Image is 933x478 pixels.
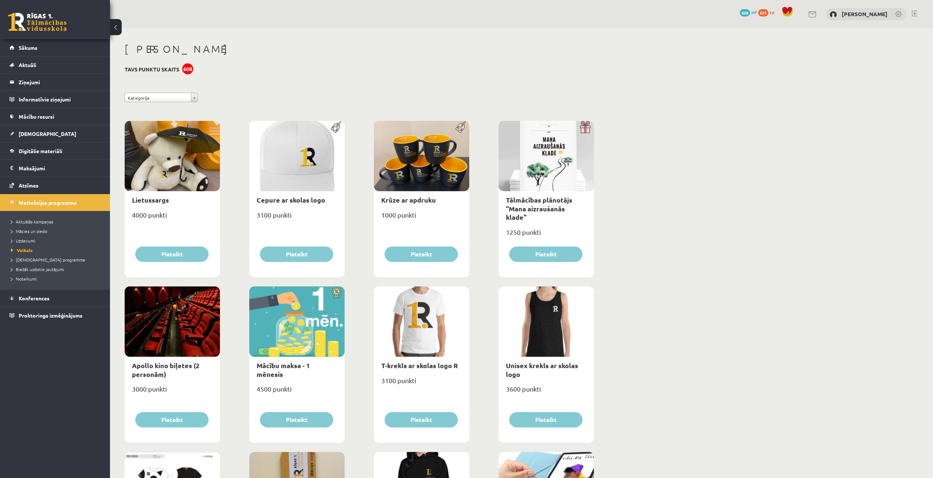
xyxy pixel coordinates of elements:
a: Unisex krekls ar skolas logo [506,361,578,378]
span: Aktuāli [19,62,36,68]
span: Konferences [19,295,49,301]
a: Apollo kino biļetes (2 personām) [132,361,199,378]
button: Pieteikt [509,412,583,427]
a: Tālmācības plānotājs "Mana aizraušanās klade" [506,196,572,221]
span: Veikals [11,247,33,253]
a: 608 mP [740,9,757,15]
a: Cepure ar skolas logo [257,196,325,204]
a: Veikals [11,247,103,253]
span: Atzīmes [19,182,38,189]
img: Populāra prece [328,121,345,133]
a: T-krekls ar skolas logo R [381,361,458,370]
span: Aktuālās kampaņas [11,219,53,225]
span: Mācies un ziedo [11,228,47,234]
span: Noteikumi [11,276,37,282]
img: Atlaide [328,286,345,299]
button: Pieteikt [260,412,333,427]
div: 3600 punkti [499,383,594,401]
legend: Ziņojumi [19,74,101,90]
span: Kategorija [128,93,188,103]
div: 1000 punkti [374,209,469,227]
span: Mācību resursi [19,113,54,120]
div: 1250 punkti [499,226,594,244]
a: Uzdevumi [11,237,103,244]
a: Digitālie materiāli [10,142,101,159]
span: Digitālie materiāli [19,148,62,154]
span: Sākums [19,44,37,51]
legend: Informatīvie ziņojumi [19,91,101,108]
button: Pieteikt [135,412,209,427]
img: Dāvana ar pārsteigumu [577,121,594,133]
a: Aktuālās kampaņas [11,218,103,225]
a: Mācību maksa - 1 mēnesis [257,361,310,378]
a: Kategorija [125,93,198,102]
a: 631 xp [758,9,778,15]
a: Informatīvie ziņojumi [10,91,101,108]
a: Motivācijas programma [10,194,101,211]
a: [PERSON_NAME] [842,10,888,18]
a: Ziņojumi [10,74,101,90]
a: Rīgas 1. Tālmācības vidusskola [8,13,67,31]
a: Sākums [10,39,101,56]
button: Pieteikt [385,412,458,427]
a: Atzīmes [10,177,101,194]
span: mP [751,9,757,15]
span: 608 [740,9,750,16]
a: Maksājumi [10,160,101,177]
div: 4500 punkti [249,383,345,401]
a: Lietussargs [132,196,169,204]
h1: [PERSON_NAME] [125,43,594,55]
span: Proktoringa izmēģinājums [19,312,82,319]
div: 3100 punkti [374,374,469,393]
img: Alexandra Pavlova [830,11,837,18]
button: Pieteikt [509,247,583,262]
span: Motivācijas programma [19,199,77,206]
div: 3000 punkti [125,383,220,401]
h3: Tavs punktu skaits [125,66,179,73]
a: Mācību resursi [10,108,101,125]
span: xp [769,9,774,15]
div: 4000 punkti [125,209,220,227]
span: Biežāk uzdotie jautājumi [11,266,64,272]
span: Uzdevumi [11,238,35,244]
button: Pieteikt [385,247,458,262]
span: 631 [758,9,768,16]
a: Proktoringa izmēģinājums [10,307,101,324]
a: Noteikumi [11,275,103,282]
button: Pieteikt [135,247,209,262]
a: Aktuāli [10,56,101,73]
legend: Maksājumi [19,160,101,177]
div: 608 [182,63,193,74]
a: Biežāk uzdotie jautājumi [11,266,103,273]
a: Krūze ar apdruku [381,196,436,204]
a: Mācies un ziedo [11,228,103,234]
a: Konferences [10,290,101,307]
img: Populāra prece [453,121,469,133]
span: [DEMOGRAPHIC_DATA] [19,130,76,137]
a: [DEMOGRAPHIC_DATA] programma [11,256,103,263]
div: 3100 punkti [249,209,345,227]
span: [DEMOGRAPHIC_DATA] programma [11,257,85,263]
a: [DEMOGRAPHIC_DATA] [10,125,101,142]
button: Pieteikt [260,247,333,262]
